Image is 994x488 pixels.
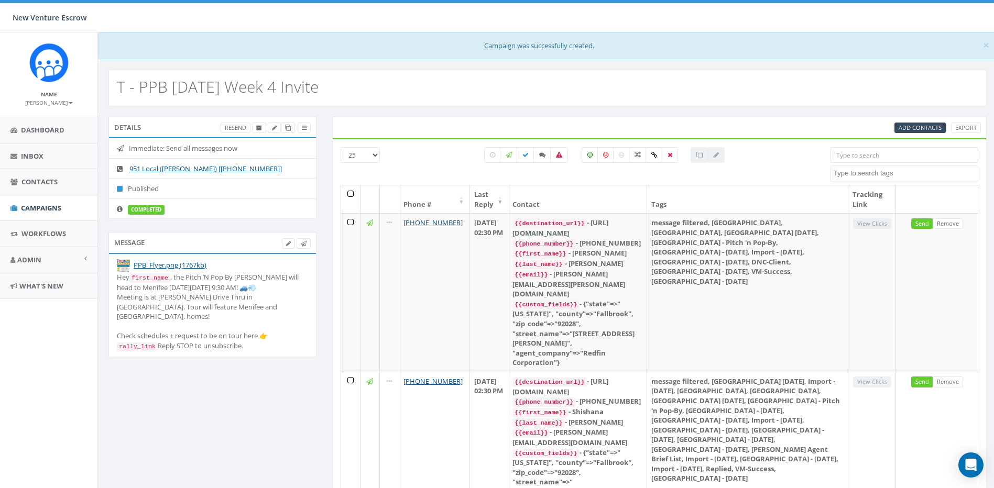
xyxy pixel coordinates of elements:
div: - [URL][DOMAIN_NAME] [512,218,642,238]
span: Campaigns [21,203,61,213]
span: Edit Campaign Body [286,239,291,247]
code: {{last_name}} [512,418,564,428]
span: Edit Campaign Title [272,124,277,131]
a: 951 Local ([PERSON_NAME]) [[PHONE_NUMBER]] [129,164,282,173]
a: Add Contacts [894,123,946,134]
div: - [PERSON_NAME][EMAIL_ADDRESS][PERSON_NAME][DOMAIN_NAME] [512,269,642,299]
label: Removed [662,147,678,163]
div: - {"state"=>"[US_STATE]", "county"=>"Fallbrook", "zip_code"=>"92028", "street_name"=>"[STREET_ADD... [512,299,642,368]
label: Mixed [629,147,647,163]
div: Message [108,232,316,253]
span: Contacts [21,177,58,186]
div: - [PERSON_NAME][EMAIL_ADDRESS][DOMAIN_NAME] [512,427,642,447]
code: {{destination_url}} [512,219,586,228]
a: [PHONE_NUMBER] [403,376,463,386]
th: Last Reply: activate to sort column ascending [470,185,509,213]
th: Tracking Link [848,185,896,213]
label: Link Clicked [646,147,663,163]
code: {{email}} [512,428,550,438]
span: Add Contacts [899,124,942,131]
a: [PERSON_NAME] [25,97,73,107]
i: Immediate: Send all messages now [117,145,129,152]
label: Neutral [613,147,630,163]
a: Remove [933,218,963,229]
span: Admin [17,255,41,264]
label: Pending [484,147,501,163]
span: View Campaign Delivery Statistics [302,124,307,131]
div: - [URL][DOMAIN_NAME] [512,376,642,396]
div: - [PERSON_NAME] [512,248,642,259]
label: Replied [533,147,551,163]
small: Name [41,91,57,98]
code: {{last_name}} [512,260,564,269]
th: Phone #: activate to sort column ascending [399,185,470,213]
label: Negative [597,147,614,163]
span: CSV files only [899,124,942,131]
span: Workflows [21,229,66,238]
td: [DATE] 02:30 PM [470,213,509,371]
a: Remove [933,376,963,387]
span: Clone Campaign [285,124,291,131]
code: {{destination_url}} [512,378,586,387]
code: rally_link [117,342,158,351]
span: Send Test Message [301,239,307,247]
textarea: Search [834,169,978,178]
label: Delivered [517,147,534,163]
div: Hey , the Pitch ’N Pop By [PERSON_NAME] will head to Menifee [DATE][DATE] 9:30 AM! 🚙💨 Meeting is ... [117,272,308,351]
div: Details [108,117,316,138]
img: Rally_Corp_Icon_1.png [29,43,69,82]
a: [PHONE_NUMBER] [403,218,463,227]
span: Inbox [21,151,43,161]
label: Sending [500,147,518,163]
div: - [PERSON_NAME] [512,417,642,428]
div: - [PERSON_NAME] [512,259,642,269]
th: Contact [508,185,647,213]
a: Send [911,218,933,229]
li: Published [109,178,316,199]
span: New Venture Escrow [13,13,86,23]
div: - [PHONE_NUMBER] [512,238,642,249]
div: - Shishana [512,407,642,417]
code: {{phone_number}} [512,239,575,249]
code: first_name [129,273,170,283]
code: {{phone_number}} [512,397,575,407]
i: Published [117,185,128,192]
div: Open Intercom Messenger [958,452,984,478]
label: Bounced [550,147,568,163]
a: Send [911,376,933,387]
code: {{email}} [512,270,550,280]
span: Dashboard [21,125,64,135]
input: Type to search [831,147,978,163]
button: Close [983,40,989,51]
li: Immediate: Send all messages now [109,138,316,159]
code: {{first_name}} [512,408,568,417]
label: completed [128,205,165,215]
a: PPB_Flyer.png (1767kb) [134,260,206,270]
th: Tags [647,185,848,213]
label: Positive [582,147,598,163]
span: What's New [19,281,63,291]
td: message filtered, [GEOGRAPHIC_DATA], [GEOGRAPHIC_DATA], [GEOGRAPHIC_DATA] [DATE], [GEOGRAPHIC_DAT... [647,213,848,371]
code: {{custom_fields}} [512,449,579,458]
code: {{first_name}} [512,249,568,259]
code: {{custom_fields}} [512,300,579,309]
h2: T - PPB [DATE] Week 4 Invite [117,78,319,95]
a: Export [951,123,981,134]
span: × [983,38,989,52]
a: Resend [221,123,250,134]
div: - [PHONE_NUMBER] [512,396,642,407]
small: [PERSON_NAME] [25,99,73,106]
span: Archive Campaign [256,124,262,131]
